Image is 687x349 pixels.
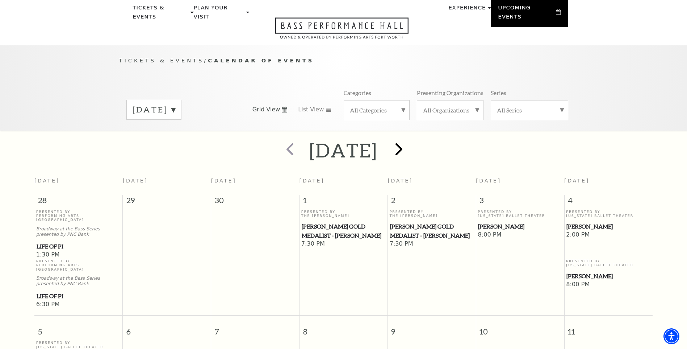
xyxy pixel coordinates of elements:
span: Grid View [252,106,280,114]
a: Peter Pan [566,222,651,231]
a: Peter Pan [478,222,562,231]
button: next [385,137,411,163]
span: [DATE] [564,178,590,184]
span: 6:30 PM [36,301,121,309]
span: 7:30 PM [301,240,386,248]
label: [DATE] [133,104,175,115]
span: [DATE] [34,178,60,184]
p: Plan Your Visit [194,3,244,25]
span: [DATE] [299,178,325,184]
span: Tickets & Events [119,57,204,63]
label: All Organizations [423,106,477,114]
p: Experience [448,3,486,16]
label: All Series [497,106,562,114]
a: Life of Pi [36,242,121,251]
a: Cliburn Gold Medalist - Aristo Sham [301,222,386,240]
a: Cliburn Gold Medalist - Aristo Sham [390,222,474,240]
span: 4 [565,195,653,209]
p: Presented By Performing Arts [GEOGRAPHIC_DATA] [36,210,121,222]
span: 7 [211,316,299,341]
span: [PERSON_NAME] [566,222,650,231]
a: Peter Pan [566,272,651,281]
span: 9 [388,316,476,341]
span: 30 [211,195,299,209]
button: prev [276,137,302,163]
h2: [DATE] [309,139,378,162]
span: [DATE] [211,178,236,184]
p: / [119,56,568,65]
span: Life of Pi [37,242,121,251]
p: Presented By Performing Arts [GEOGRAPHIC_DATA] [36,259,121,271]
span: 8 [299,316,388,341]
span: 3 [476,195,564,209]
span: 2:00 PM [566,231,651,239]
span: 1 [299,195,388,209]
p: Presented By [US_STATE] Ballet Theater [566,210,651,218]
p: Upcoming Events [498,3,554,25]
p: Series [491,89,506,97]
span: [DATE] [123,178,148,184]
span: 2 [388,195,476,209]
span: 1:30 PM [36,251,121,259]
p: Presented By The [PERSON_NAME] [301,210,386,218]
span: [PERSON_NAME] Gold Medalist - [PERSON_NAME] [302,222,385,240]
span: [DATE] [388,178,413,184]
a: Life of Pi [36,292,121,301]
label: All Categories [350,106,403,114]
span: Life of Pi [37,292,121,301]
span: 8:00 PM [566,281,651,289]
span: 5 [34,316,122,341]
p: Presenting Organizations [417,89,483,97]
p: Broadway at the Bass Series presented by PNC Bank [36,226,121,237]
span: 10 [476,316,564,341]
p: Tickets & Events [133,3,189,25]
span: List View [298,106,324,114]
span: 7:30 PM [390,240,474,248]
span: [PERSON_NAME] [566,272,650,281]
span: 29 [123,195,211,209]
span: 6 [123,316,211,341]
span: Calendar of Events [208,57,314,63]
a: Open this option [249,17,435,45]
span: 28 [34,195,122,209]
p: Categories [344,89,371,97]
span: [PERSON_NAME] Gold Medalist - [PERSON_NAME] [390,222,474,240]
span: [DATE] [476,178,501,184]
p: Presented By The [PERSON_NAME] [390,210,474,218]
p: Presented By [US_STATE] Ballet Theater [36,341,121,349]
span: 8:00 PM [478,231,562,239]
span: 11 [565,316,653,341]
p: Broadway at the Bass Series presented by PNC Bank [36,276,121,287]
p: Presented By [US_STATE] Ballet Theater [566,259,651,267]
span: [PERSON_NAME] [478,222,562,231]
div: Accessibility Menu [663,328,679,344]
p: Presented By [US_STATE] Ballet Theater [478,210,562,218]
